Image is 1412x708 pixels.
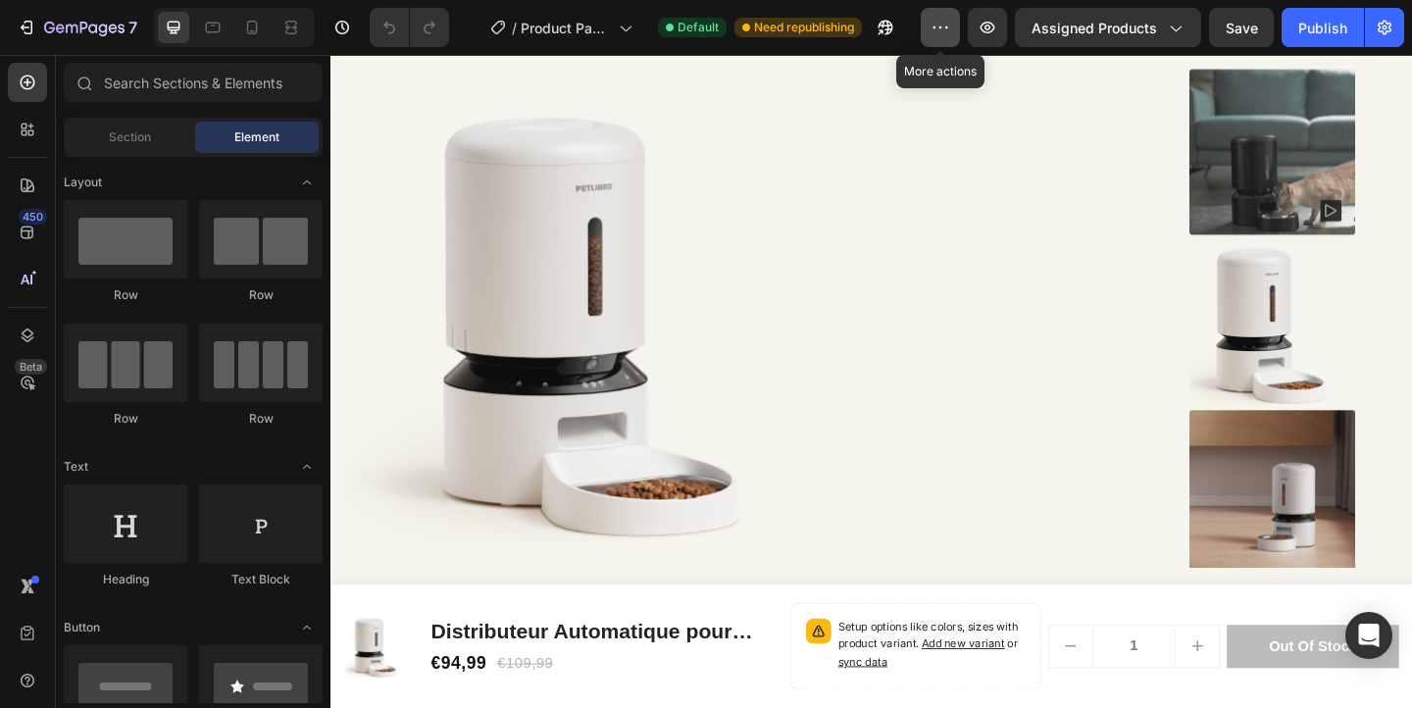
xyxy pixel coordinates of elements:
input: quantity [829,621,920,666]
div: €109,99 [179,650,244,675]
div: Undo/Redo [370,8,449,47]
span: Button [64,619,100,636]
span: Text [64,458,88,476]
button: Assigned Products [1015,8,1201,47]
span: Toggle open [291,451,323,482]
button: Out of stock [975,620,1162,668]
div: Row [199,286,323,304]
div: Heading [64,571,187,588]
p: 7 [128,16,137,39]
span: Need republishing [754,19,854,36]
span: Toggle open [291,167,323,198]
div: Out of stock [1021,633,1117,654]
iframe: Design area [330,55,1412,708]
button: Publish [1282,8,1364,47]
button: decrement [782,621,829,666]
button: Save [1209,8,1274,47]
div: Text Block [199,571,323,588]
div: €94,99 [107,648,172,677]
button: increment [919,621,966,666]
div: Beta [15,359,47,375]
input: Search Sections & Elements [64,63,323,102]
span: Add new variant [643,632,733,647]
span: Default [678,19,719,36]
span: sync data [552,652,606,667]
span: Element [234,128,279,146]
div: 450 [19,209,47,225]
span: Assigned Products [1032,18,1157,38]
div: Row [64,410,187,428]
div: Row [199,410,323,428]
span: Product Page - [DATE] 19:02:41 [521,18,611,38]
div: Publish [1298,18,1347,38]
span: Save [1226,20,1258,36]
span: Toggle open [291,612,323,643]
span: Layout [64,174,102,191]
p: Setup options like colors, sizes with product variant. [552,613,756,670]
div: Row [64,286,187,304]
span: Section [109,128,151,146]
div: Open Intercom Messenger [1345,612,1392,659]
span: / [512,18,517,38]
button: 7 [8,8,146,47]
